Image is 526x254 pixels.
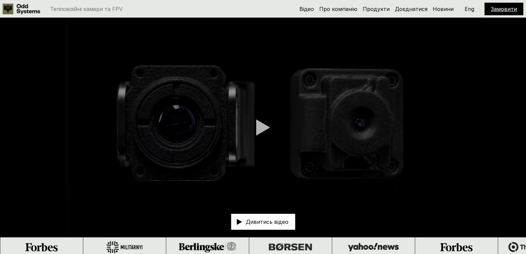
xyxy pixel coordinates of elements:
a: Продукти [363,6,390,12]
a: Про компанію [319,6,357,12]
a: Замовити [491,6,517,12]
p: Дивитись відео [246,219,288,224]
p: Тепловізійні камери та FPV [50,6,123,12]
a: Новини [433,6,454,12]
a: Доєднатися [395,6,427,12]
a: Відео [299,6,314,12]
p: Eng [465,6,474,12]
